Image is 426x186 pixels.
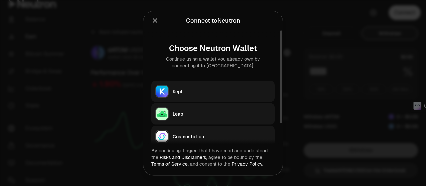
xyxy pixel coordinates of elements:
button: KeplrKeplr [151,81,275,102]
a: Privacy Policy. [232,161,263,167]
a: Risks and Disclaimers, [160,154,207,160]
img: Cosmostation [156,130,168,142]
div: Connect to Neutron [186,16,240,25]
div: Cosmostation [173,133,271,140]
button: LeapLeap [151,103,275,124]
button: Close [151,16,159,25]
img: Leap [156,108,168,120]
div: Continue using a wallet you already own by connecting it to [GEOGRAPHIC_DATA]. [157,55,269,69]
div: Keplr [173,88,271,94]
div: By continuing, I agree that I have read and understood the agree to be bound by the and consent t... [151,147,275,167]
div: Leap [173,110,271,117]
div: Choose Neutron Wallet [157,43,269,53]
a: Terms of Service, [151,161,189,167]
button: CosmostationCosmostation [151,126,275,147]
img: Keplr [156,85,168,97]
